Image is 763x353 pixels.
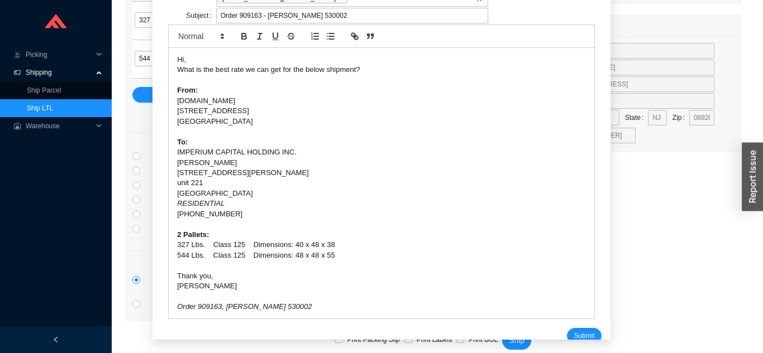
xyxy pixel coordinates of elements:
div: 544 Lbs. Class 125 Dimensions: 48 x 48 x 55 [177,250,586,260]
div: [GEOGRAPHIC_DATA] [177,117,586,127]
span: Shipping [26,64,93,81]
label: Subject [186,8,216,23]
div: [PERSON_NAME] [177,158,586,168]
a: Ship LTL [27,104,53,112]
span: Print Packing Slip [343,334,404,345]
span: Warehouse [26,117,93,135]
div: IMPERIUM CAPITAL HOLDING INC. [177,147,586,157]
span: left [53,336,59,343]
div: [STREET_ADDRESS][PERSON_NAME] [177,168,586,178]
div: Return Address [498,16,734,36]
div: [PHONE_NUMBER] [177,209,586,219]
span: Print BOL [464,334,502,345]
div: What is the best rate we can get for the below shipment? [177,65,586,75]
span: Print Labels [412,334,456,345]
div: [GEOGRAPHIC_DATA] [177,188,586,199]
div: [STREET_ADDRESS] [177,106,586,116]
a: Ship Parcel [27,86,61,94]
button: Add Pallet [132,87,473,103]
div: unit 221 [177,178,586,188]
strong: 2 Pallets: [177,230,209,239]
strong: To: [177,138,188,146]
strong: From: [177,86,198,94]
div: [PERSON_NAME] [177,281,586,291]
span: Submit [574,330,594,341]
span: Direct Services [146,125,214,138]
span: Other Services [146,244,213,257]
label: Zip [673,110,689,125]
span: Picking [26,46,93,64]
em: Order 909163, [PERSON_NAME] 530002 [177,302,312,311]
div: Hi, [177,55,586,65]
span: Ship [509,334,524,347]
div: [DOMAIN_NAME] [177,96,586,106]
div: 327 Lbs. Class 125 Dimensions: 40 x 48 x 38 [177,240,586,250]
label: State [625,110,648,125]
div: Thank you, [177,271,586,281]
em: RESIDENTIAL [177,199,225,207]
button: Submit [567,328,601,344]
button: Ship [502,332,531,350]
